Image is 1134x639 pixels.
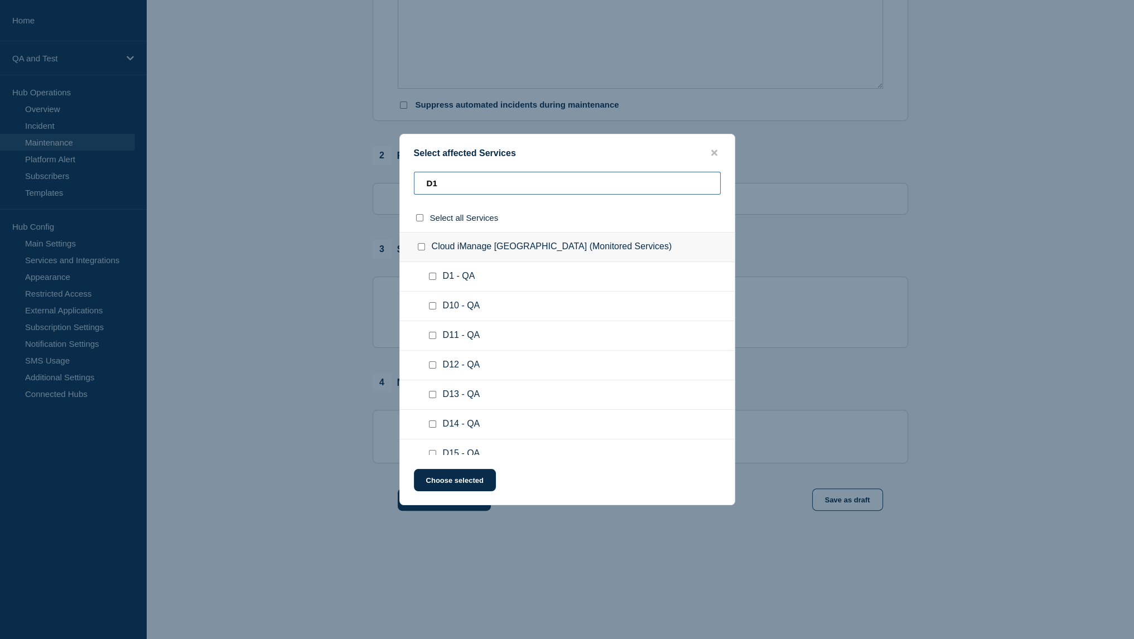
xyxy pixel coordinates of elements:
input: D11 - QA checkbox [429,332,436,339]
input: D15 - QA checkbox [429,450,436,457]
input: D1 - QA checkbox [429,273,436,280]
span: Select all Services [430,213,499,222]
input: D12 - QA checkbox [429,361,436,369]
span: D10 - QA [443,301,480,312]
button: close button [708,148,721,158]
input: D10 - QA checkbox [429,302,436,309]
button: Choose selected [414,469,496,491]
input: select all checkbox [416,214,423,221]
span: D13 - QA [443,389,480,400]
span: D11 - QA [443,330,480,341]
input: D14 - QA checkbox [429,420,436,428]
div: Select affected Services [400,148,735,158]
input: Cloud iManage United States (Monitored Services) checkbox [418,243,425,250]
span: D12 - QA [443,360,480,371]
input: D13 - QA checkbox [429,391,436,398]
span: D1 - QA [443,271,475,282]
span: D15 - QA [443,448,480,459]
input: Search [414,172,721,195]
span: D14 - QA [443,419,480,430]
div: Cloud iManage [GEOGRAPHIC_DATA] (Monitored Services) [400,232,735,262]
